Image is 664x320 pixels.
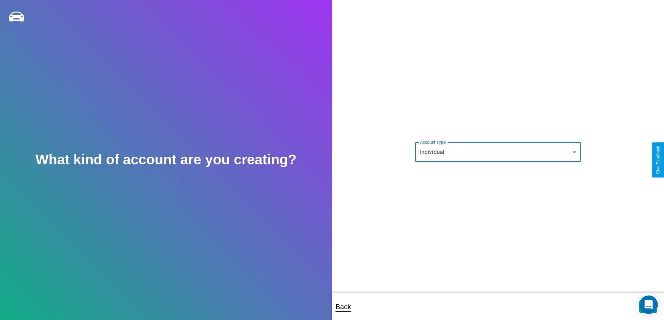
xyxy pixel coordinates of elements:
label: Account Type [420,139,445,145]
div: Individual [415,142,581,162]
div: Open Intercom Messenger [640,296,658,314]
div: Give Feedback [656,146,661,174]
p: Back [336,301,351,313]
h2: What kind of account are you creating? [36,152,297,167]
